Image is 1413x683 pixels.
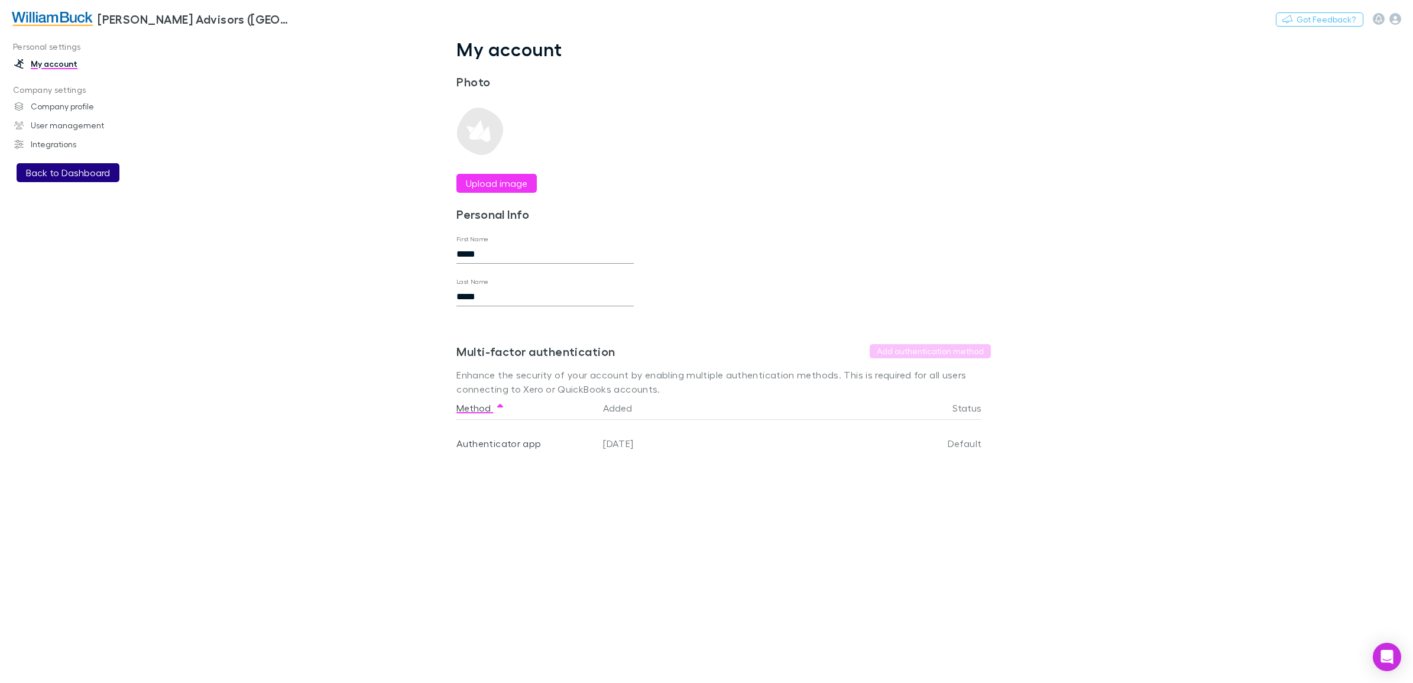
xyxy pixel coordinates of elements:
[456,174,537,193] button: Upload image
[456,277,489,286] label: Last Name
[870,344,991,358] button: Add authentication method
[598,420,875,467] div: [DATE]
[456,207,634,221] h3: Personal Info
[1373,643,1401,671] div: Open Intercom Messenger
[1276,12,1363,27] button: Got Feedback?
[952,396,996,420] button: Status
[603,396,646,420] button: Added
[456,396,505,420] button: Method
[456,108,504,155] img: Preview
[5,5,300,33] a: [PERSON_NAME] Advisors ([GEOGRAPHIC_DATA]) Pty Ltd
[12,12,93,26] img: William Buck Advisors (WA) Pty Ltd's Logo
[98,12,293,26] h3: [PERSON_NAME] Advisors ([GEOGRAPHIC_DATA]) Pty Ltd
[875,420,981,467] div: Default
[456,235,489,244] label: First Name
[2,83,167,98] p: Company settings
[456,38,991,60] h1: My account
[466,176,527,190] label: Upload image
[2,54,167,73] a: My account
[456,344,615,358] h3: Multi-factor authentication
[456,420,594,467] div: Authenticator app
[17,163,119,182] button: Back to Dashboard
[2,97,167,116] a: Company profile
[2,40,167,54] p: Personal settings
[456,75,634,89] h3: Photo
[2,135,167,154] a: Integrations
[2,116,167,135] a: User management
[456,368,991,396] p: Enhance the security of your account by enabling multiple authentication methods. This is require...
